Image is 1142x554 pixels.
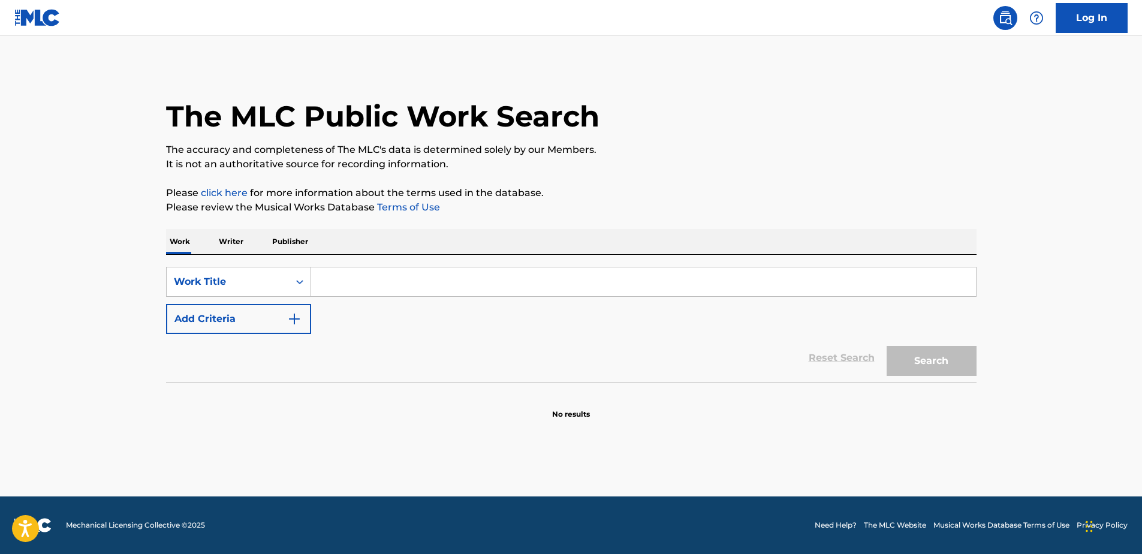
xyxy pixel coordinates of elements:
[998,11,1013,25] img: search
[166,267,977,382] form: Search Form
[166,229,194,254] p: Work
[993,6,1017,30] a: Public Search
[66,520,205,531] span: Mechanical Licensing Collective © 2025
[166,143,977,157] p: The accuracy and completeness of The MLC's data is determined solely by our Members.
[166,186,977,200] p: Please for more information about the terms used in the database.
[375,201,440,213] a: Terms of Use
[287,312,302,326] img: 9d2ae6d4665cec9f34b9.svg
[1082,496,1142,554] iframe: Chat Widget
[1086,508,1093,544] div: Drag
[1029,11,1044,25] img: help
[1025,6,1048,30] div: Help
[215,229,247,254] p: Writer
[166,200,977,215] p: Please review the Musical Works Database
[166,157,977,171] p: It is not an authoritative source for recording information.
[174,275,282,289] div: Work Title
[14,518,52,532] img: logo
[552,395,590,420] p: No results
[166,98,599,134] h1: The MLC Public Work Search
[1056,3,1128,33] a: Log In
[933,520,1069,531] a: Musical Works Database Terms of Use
[201,187,248,198] a: click here
[864,520,926,531] a: The MLC Website
[269,229,312,254] p: Publisher
[815,520,857,531] a: Need Help?
[1077,520,1128,531] a: Privacy Policy
[166,304,311,334] button: Add Criteria
[14,9,61,26] img: MLC Logo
